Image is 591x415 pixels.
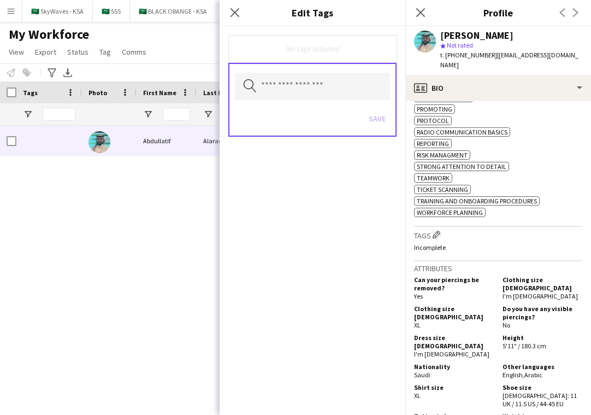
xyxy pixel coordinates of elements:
span: Status [67,47,88,57]
h5: Nationality [414,363,494,371]
h5: Clothing size [DEMOGRAPHIC_DATA] [503,276,582,292]
a: View [4,45,28,59]
span: Comms [122,47,146,57]
span: View [9,47,24,57]
div: [PERSON_NAME] [440,31,513,40]
span: Ticket scanning [417,185,468,194]
app-action-btn: Advanced filters [45,66,58,79]
app-action-btn: Export XLSX [61,66,74,79]
div: Bio [405,75,591,101]
span: Yes [414,292,423,300]
span: Not rated [447,41,473,49]
span: Risk managment [417,151,468,159]
h5: Clothing size [DEMOGRAPHIC_DATA] [414,305,494,321]
span: [DEMOGRAPHIC_DATA]: 11 UK / 11.5 US / 44-45 EU [503,391,577,408]
span: Tag [99,47,111,57]
span: Arabic [524,371,542,379]
input: First Name Filter Input [163,108,190,121]
button: 🇸🇦 [GEOGRAPHIC_DATA] [216,1,304,22]
div: Alaradi [197,126,257,156]
span: No [503,321,510,329]
button: Open Filter Menu [23,109,33,119]
button: 🇸🇦 555 [93,1,130,22]
h3: Profile [405,5,591,20]
a: Comms [117,45,151,59]
span: Saudi [414,371,430,379]
span: Promoting [417,105,452,113]
span: My Workforce [9,26,89,43]
a: Status [63,45,93,59]
h5: Shirt size [414,383,494,391]
span: Last Name [203,89,235,97]
p: Incomplete [414,243,582,252]
span: Export [35,47,56,57]
span: Training and onboarding procedures [417,197,537,205]
span: 5'11" / 180.3 cm [503,342,546,350]
span: Protocol [417,116,449,125]
button: 🇸🇦 SkyWaves - KSA [22,1,93,22]
span: XL [414,391,421,400]
span: I'm [DEMOGRAPHIC_DATA] [503,292,578,300]
span: Tags [23,89,38,97]
a: Export [31,45,61,59]
h5: Height [503,334,582,342]
button: Open Filter Menu [143,109,153,119]
span: Workforce planning [417,208,483,217]
span: First Name [143,89,176,97]
h3: Attributes [414,264,582,273]
h5: Other languages [503,363,582,371]
div: No tags selected [237,44,388,54]
a: Tag [95,45,115,59]
span: English , [503,371,524,379]
span: reporting [417,139,449,148]
span: Radio communication basics [417,128,507,136]
h5: Dress size [DEMOGRAPHIC_DATA] [414,334,494,350]
span: Teamwork [417,174,450,182]
span: Strong attention to detail [417,162,506,171]
span: XL [414,321,421,329]
h3: Tags [414,229,582,241]
h5: Do you have any visible piercings? [503,305,582,321]
div: Abdullatif [137,126,197,156]
img: Abdullatif Alaradi [88,131,110,153]
h5: Shoe size [503,383,582,391]
span: | [EMAIL_ADDRESS][DOMAIN_NAME] [440,51,578,69]
h3: Edit Tags [220,5,405,20]
span: t. [PHONE_NUMBER] [440,51,497,59]
button: Open Filter Menu [203,109,213,119]
span: Photo [88,89,107,97]
h5: Can your piercings be removed? [414,276,494,292]
button: 🇸🇦 BLACK ORANGE - KSA [130,1,216,22]
input: Tags Filter Input [43,108,75,121]
span: I'm [DEMOGRAPHIC_DATA] [414,350,489,358]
